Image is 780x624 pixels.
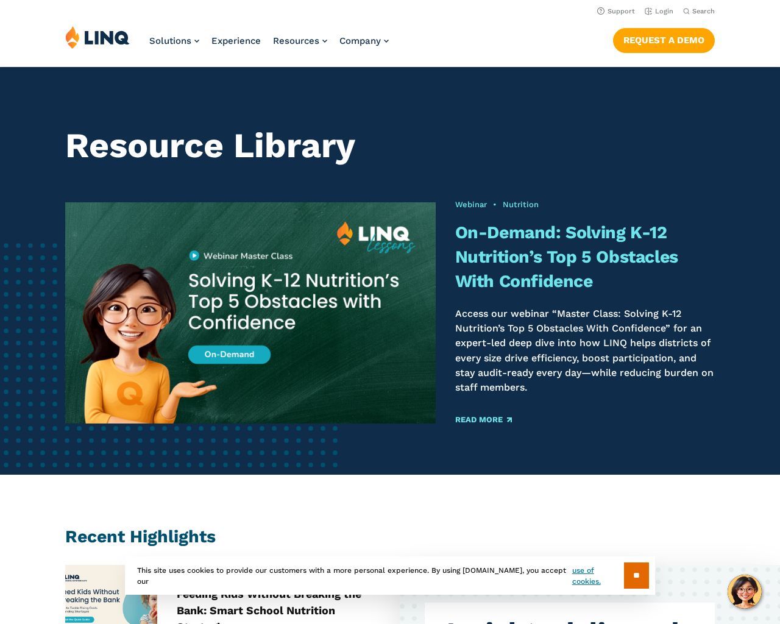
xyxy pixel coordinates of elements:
a: Nutrition [503,200,539,209]
a: Experience [211,35,261,46]
h2: Recent Highlights [65,525,715,549]
a: Request a Demo [613,28,715,52]
nav: Primary Navigation [149,26,389,66]
div: • [455,199,715,210]
a: Login [645,7,673,15]
span: Search [692,7,715,15]
span: Company [339,35,381,46]
nav: Button Navigation [613,26,715,52]
h1: Resource Library [65,126,715,165]
a: Solutions [149,35,199,46]
span: Solutions [149,35,191,46]
a: Support [597,7,635,15]
button: Open Search Bar [683,7,715,16]
div: This site uses cookies to provide our customers with a more personal experience. By using [DOMAIN... [125,556,655,595]
a: Resources [273,35,327,46]
p: Access our webinar “Master Class: Solving K-12 Nutrition’s Top 5 Obstacles With Confidence” for a... [455,307,715,395]
a: Read More [455,416,512,424]
a: Webinar [455,200,487,209]
a: On-Demand: Solving K-12 Nutrition’s Top 5 Obstacles With Confidence [455,222,678,292]
button: Hello, have a question? Let’s chat. [728,575,762,609]
a: use of cookies. [572,565,624,587]
span: Resources [273,35,319,46]
a: Company [339,35,389,46]
img: LINQ | K‑12 Software [65,26,130,49]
